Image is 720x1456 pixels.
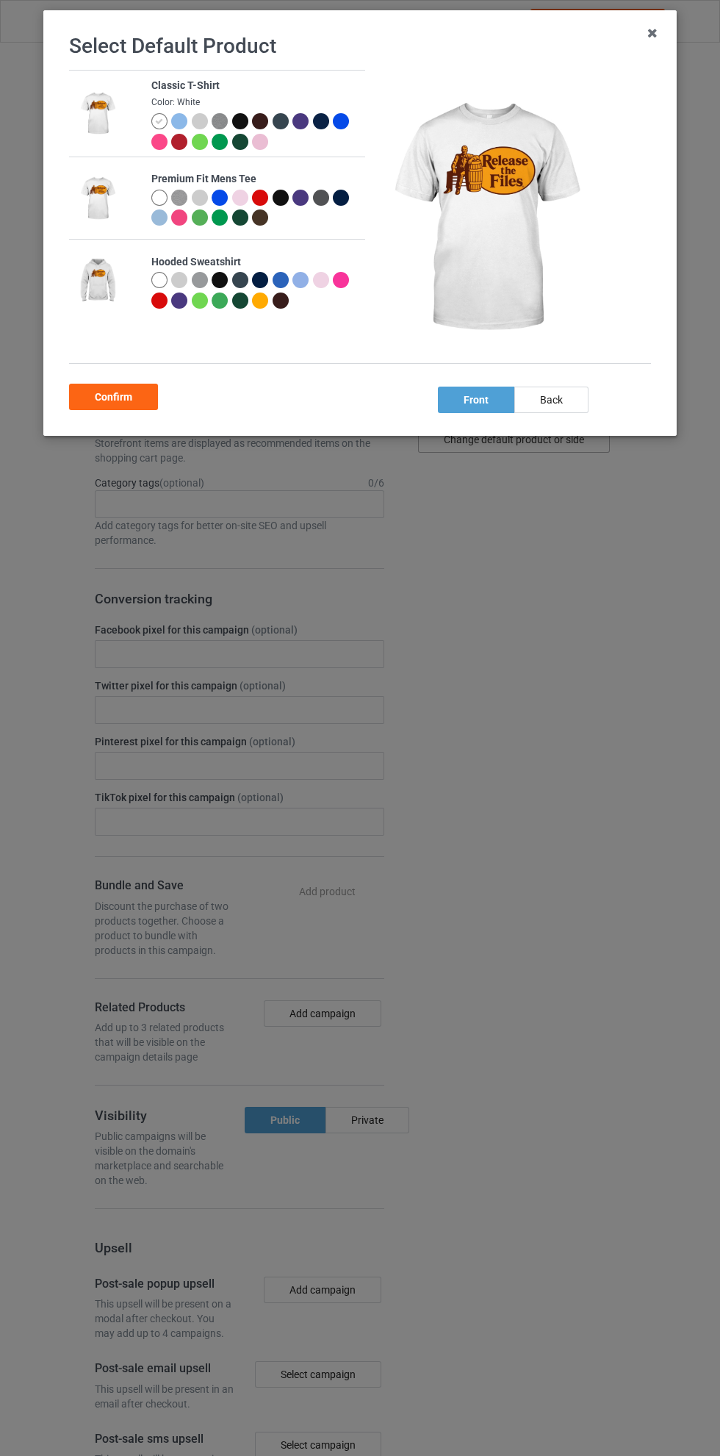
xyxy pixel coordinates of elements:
div: Classic T-Shirt [151,79,357,93]
div: Hooded Sweatshirt [151,255,357,270]
h1: Select Default Product [69,33,651,60]
img: heather_texture.png [212,113,228,129]
div: front [438,387,514,413]
div: Color: White [151,96,357,109]
div: back [514,387,588,413]
div: Premium Fit Mens Tee [151,172,357,187]
div: Confirm [69,384,158,410]
img: heather_texture.png [171,190,187,206]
